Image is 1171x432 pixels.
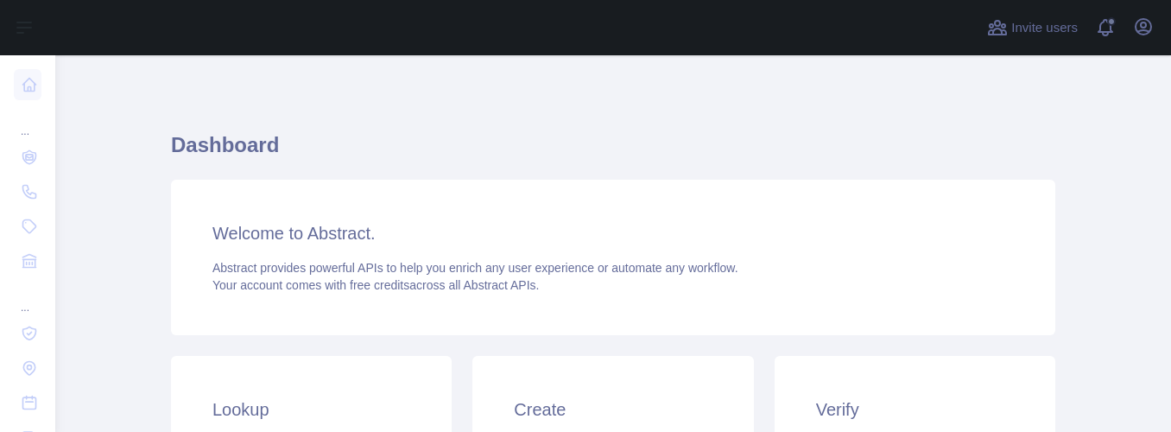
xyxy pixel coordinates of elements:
[14,280,41,314] div: ...
[514,397,712,422] h3: Create
[212,278,539,292] span: Your account comes with across all Abstract APIs.
[350,278,409,292] span: free credits
[984,14,1081,41] button: Invite users
[171,131,1055,173] h1: Dashboard
[14,104,41,138] div: ...
[212,221,1014,245] h3: Welcome to Abstract.
[212,397,410,422] h3: Lookup
[1011,18,1078,38] span: Invite users
[212,261,738,275] span: Abstract provides powerful APIs to help you enrich any user experience or automate any workflow.
[816,397,1014,422] h3: Verify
